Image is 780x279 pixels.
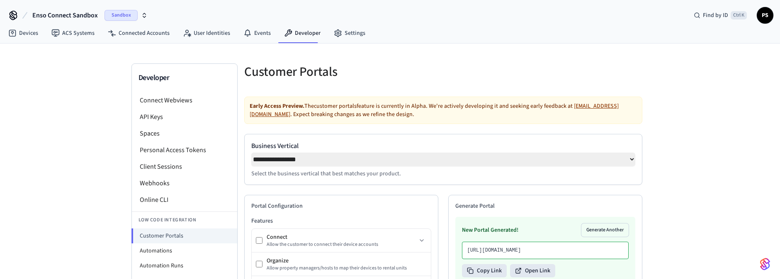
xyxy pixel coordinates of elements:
button: Generate Another [581,223,629,237]
div: Find by IDCtrl K [687,8,753,23]
div: Connect [267,233,417,241]
div: The customer portals feature is currently in Alpha. We're actively developing it and seeking earl... [244,97,642,124]
h3: Features [251,217,431,225]
a: Devices [2,26,45,41]
h2: Generate Portal [455,202,635,210]
li: Client Sessions [132,158,237,175]
span: Ctrl K [731,11,747,19]
h2: Portal Configuration [251,202,431,210]
span: PS [758,8,773,23]
h3: New Portal Generated! [462,226,518,234]
li: Webhooks [132,175,237,192]
a: [EMAIL_ADDRESS][DOMAIN_NAME] [250,102,619,119]
h3: Developer [139,72,231,84]
span: Enso Connect Sandbox [32,10,98,20]
p: Select the business vertical that best matches your product. [251,170,635,178]
li: API Keys [132,109,237,125]
button: Open Link [510,264,555,277]
span: Sandbox [104,10,138,21]
li: Automation Runs [132,258,237,273]
div: Allow the customer to connect their device accounts [267,241,417,248]
button: PS [757,7,773,24]
li: Automations [132,243,237,258]
button: Copy Link [462,264,507,277]
h5: Customer Portals [244,63,438,80]
div: Allow property managers/hosts to map their devices to rental units [267,265,427,272]
div: Organize [267,257,427,265]
li: Connect Webviews [132,92,237,109]
img: SeamLogoGradient.69752ec5.svg [760,257,770,271]
strong: Early Access Preview. [250,102,304,110]
a: Settings [327,26,372,41]
a: ACS Systems [45,26,101,41]
li: Customer Portals [131,228,237,243]
p: [URL][DOMAIN_NAME] [467,247,623,254]
li: Online CLI [132,192,237,208]
a: Events [237,26,277,41]
li: Personal Access Tokens [132,142,237,158]
a: Developer [277,26,327,41]
li: Low Code Integration [132,211,237,228]
a: Connected Accounts [101,26,176,41]
a: User Identities [176,26,237,41]
li: Spaces [132,125,237,142]
span: Find by ID [703,11,728,19]
label: Business Vertical [251,141,635,151]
